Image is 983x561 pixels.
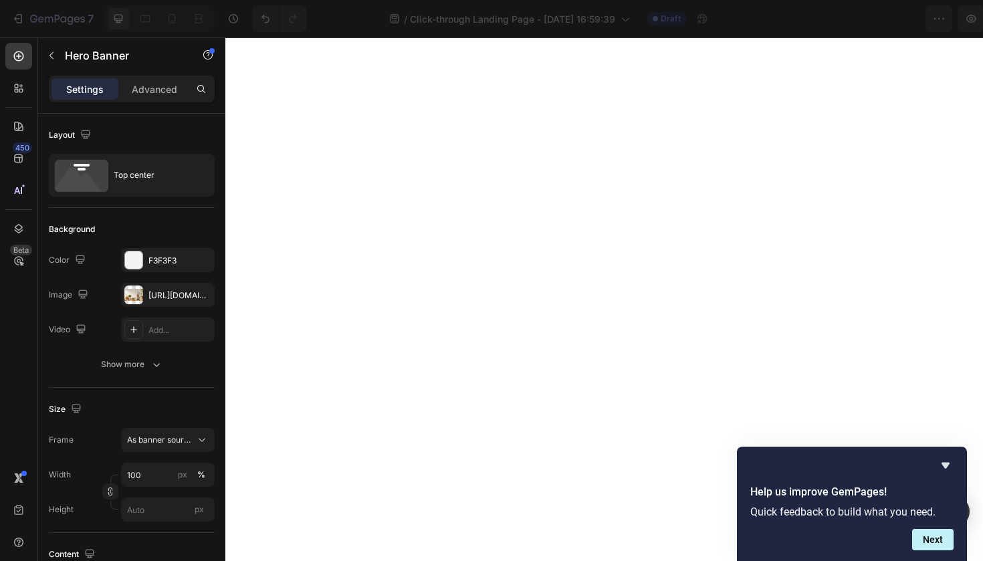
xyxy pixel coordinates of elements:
[101,358,163,371] div: Show more
[148,255,211,267] div: F3F3F3
[121,463,215,487] input: px%
[49,321,89,339] div: Video
[13,142,32,153] div: 450
[121,497,215,522] input: px
[856,13,878,25] span: Save
[5,5,100,32] button: 7
[49,286,91,304] div: Image
[121,428,215,452] button: As banner source
[10,245,32,255] div: Beta
[49,503,74,516] label: Height
[66,82,104,96] p: Settings
[65,47,179,64] p: Hero Banner
[49,469,71,481] label: Width
[193,467,209,483] button: px
[49,352,215,376] button: Show more
[49,126,94,144] div: Layout
[148,290,211,302] div: [URL][DOMAIN_NAME]
[127,434,193,446] span: As banner source
[750,506,954,518] p: Quick feedback to build what you need.
[750,484,954,500] h2: Help us improve GemPages!
[225,37,983,561] iframe: Design area
[148,324,211,336] div: Add...
[252,5,306,32] div: Undo/Redo
[845,5,889,32] button: Save
[912,529,954,550] button: Next question
[661,13,681,25] span: Draft
[132,82,177,96] p: Advanced
[49,434,74,446] label: Frame
[195,504,204,514] span: px
[410,12,615,26] span: Click-through Landing Page - [DATE] 16:59:39
[114,160,195,191] div: Top center
[905,12,939,26] div: Publish
[88,11,94,27] p: 7
[49,401,84,419] div: Size
[49,251,88,269] div: Color
[894,5,950,32] button: Publish
[750,457,954,550] div: Help us improve GemPages!
[404,12,407,26] span: /
[197,469,205,481] div: %
[175,467,191,483] button: %
[938,457,954,473] button: Hide survey
[49,223,95,235] div: Background
[178,469,187,481] div: px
